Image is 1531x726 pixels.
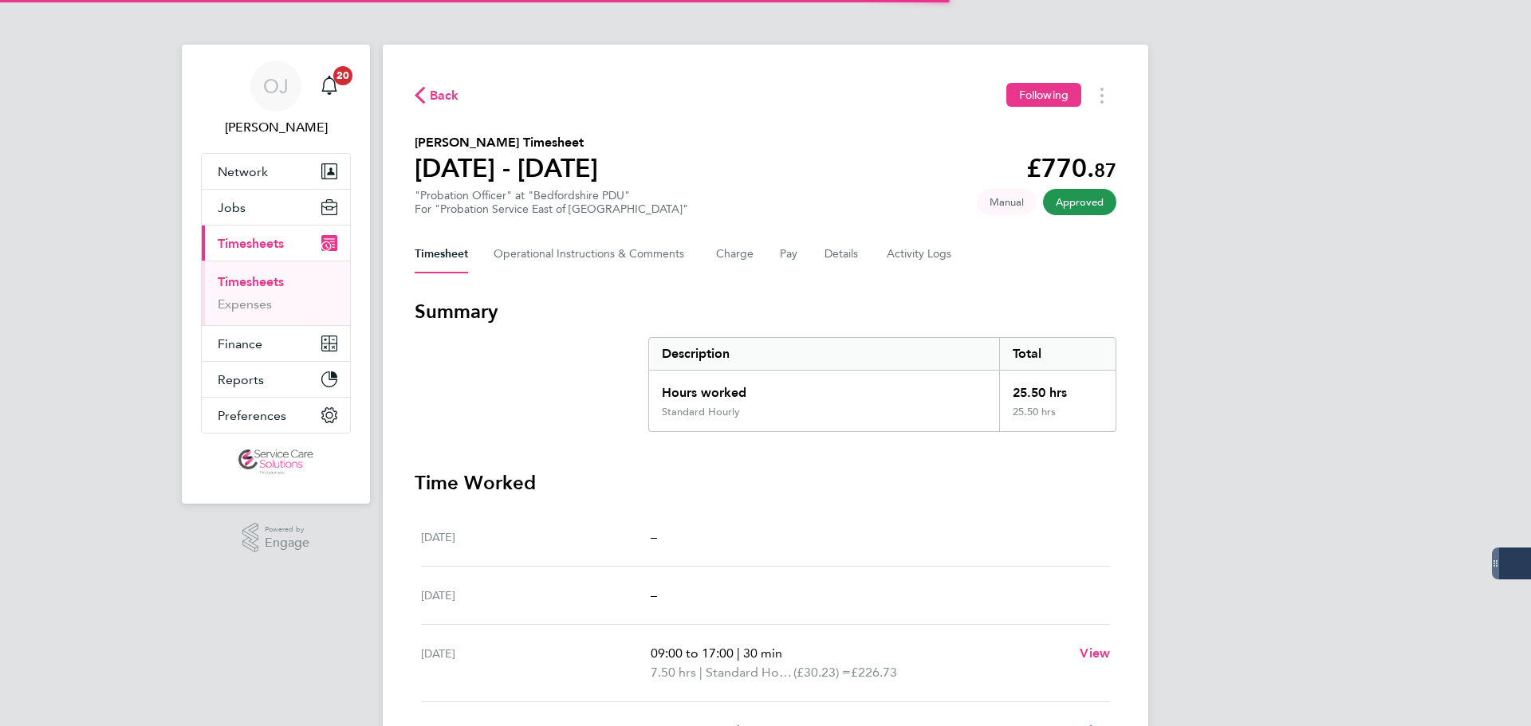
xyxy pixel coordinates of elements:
[265,536,309,550] span: Engage
[333,66,352,85] span: 20
[218,336,262,351] span: Finance
[887,235,954,273] button: Activity Logs
[1006,83,1081,107] button: Following
[716,235,754,273] button: Charge
[737,646,740,661] span: |
[202,190,350,225] button: Jobs
[202,261,350,325] div: Timesheets
[263,76,289,96] span: OJ
[218,274,284,289] a: Timesheets
[699,665,703,680] span: |
[825,235,861,273] button: Details
[201,449,351,475] a: Go to home page
[415,189,688,216] div: "Probation Officer" at "Bedfordshire PDU"
[999,338,1116,370] div: Total
[651,587,657,602] span: –
[415,470,1116,496] h3: Time Worked
[202,398,350,433] button: Preferences
[415,85,459,105] button: Back
[421,586,651,605] div: [DATE]
[415,202,688,216] div: For "Probation Service East of [GEOGRAPHIC_DATA]"
[201,118,351,137] span: Oliver Jefferson
[415,235,468,273] button: Timesheet
[999,371,1116,406] div: 25.50 hrs
[780,235,799,273] button: Pay
[238,449,313,475] img: servicecare-logo-retina.png
[706,663,793,682] span: Standard Hourly
[202,326,350,361] button: Finance
[999,406,1116,431] div: 25.50 hrs
[851,665,897,680] span: £226.73
[1080,644,1110,663] a: View
[218,200,246,215] span: Jobs
[649,371,999,406] div: Hours worked
[977,189,1037,215] span: This timesheet was manually created.
[494,235,691,273] button: Operational Instructions & Comments
[218,372,264,387] span: Reports
[651,529,657,544] span: –
[201,61,351,137] a: OJ[PERSON_NAME]
[662,406,740,418] div: Standard Hourly
[218,408,286,423] span: Preferences
[1094,159,1116,182] span: 87
[430,86,459,105] span: Back
[1080,646,1110,661] span: View
[242,523,310,553] a: Powered byEngage
[649,338,999,370] div: Description
[743,646,782,661] span: 30 min
[202,226,350,261] button: Timesheets
[218,236,284,251] span: Timesheets
[1026,153,1116,183] app-decimal: £770.
[793,665,851,680] span: (£30.23) =
[182,45,370,504] nav: Main navigation
[313,61,345,112] a: 20
[651,646,734,661] span: 09:00 to 17:00
[202,154,350,189] button: Network
[265,523,309,536] span: Powered by
[1088,83,1116,108] button: Timesheets Menu
[421,528,651,547] div: [DATE]
[218,164,268,179] span: Network
[218,296,272,312] a: Expenses
[651,665,696,680] span: 7.50 hrs
[415,152,598,184] h1: [DATE] - [DATE]
[421,644,651,682] div: [DATE]
[202,362,350,397] button: Reports
[1043,189,1116,215] span: This timesheet has been approved.
[1019,88,1069,102] span: Following
[648,337,1116,432] div: Summary
[415,133,598,152] h2: [PERSON_NAME] Timesheet
[415,299,1116,324] h3: Summary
